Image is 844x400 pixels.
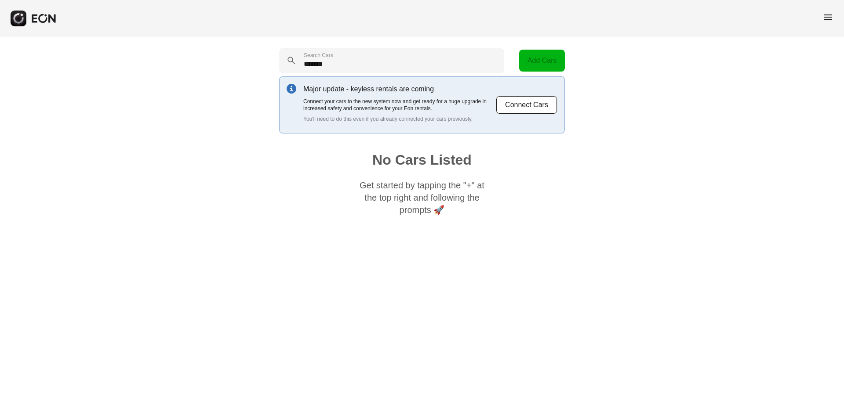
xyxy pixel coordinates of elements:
[372,155,472,165] h1: No Cars Listed
[303,84,496,94] p: Major update - keyless rentals are coming
[356,179,488,216] p: Get started by tapping the "+" at the top right and following the prompts 🚀
[303,115,496,123] p: You'll need to do this even if you already connected your cars previously.
[303,98,496,112] p: Connect your cars to the new system now and get ready for a huge upgrade in increased safety and ...
[304,52,333,59] label: Search Cars
[823,12,833,22] span: menu
[496,96,557,114] button: Connect Cars
[287,84,296,94] img: info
